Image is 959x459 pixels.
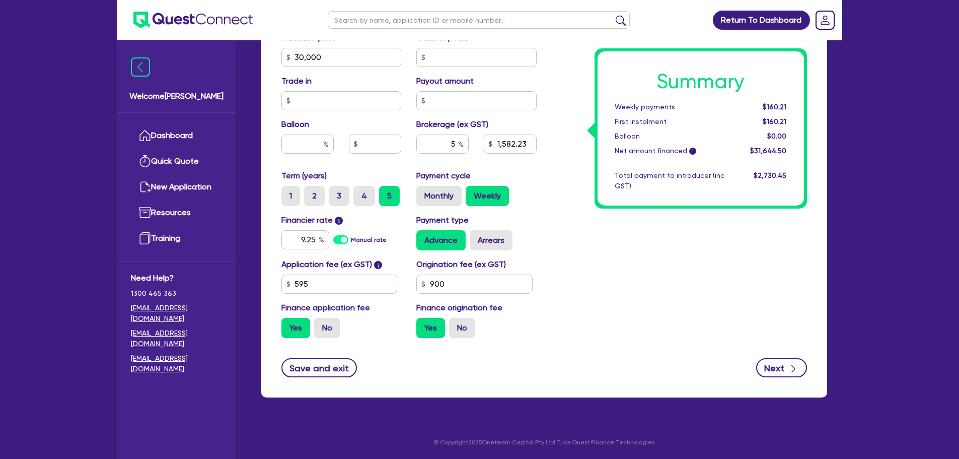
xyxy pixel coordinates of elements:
[713,11,810,30] a: Return To Dashboard
[131,226,222,251] a: Training
[763,103,786,111] span: $160.21
[131,57,150,77] img: icon-menu-close
[607,102,732,112] div: Weekly payments
[607,131,732,142] div: Balloon
[131,123,222,149] a: Dashboard
[281,358,357,377] button: Save and exit
[763,117,786,125] span: $160.21
[281,186,300,206] label: 1
[281,170,327,182] label: Term (years)
[254,438,834,447] p: © Copyright 2025 Oneteam Capital Pty Ltd T/as Quest Finance Technologies
[607,170,732,191] div: Total payment to introducer (inc GST)
[304,186,325,206] label: 2
[379,186,400,206] label: 5
[607,146,732,156] div: Net amount financed
[351,235,387,244] label: Manual rate
[756,358,807,377] button: Next
[281,214,343,226] label: Financier rate
[139,181,151,193] img: new-application
[131,328,222,349] a: [EMAIL_ADDRESS][DOMAIN_NAME]
[416,258,506,271] label: Origination fee (ex GST)
[416,214,469,226] label: Payment type
[416,230,466,250] label: Advance
[750,147,786,155] span: $31,644.50
[281,75,312,87] label: Trade in
[615,70,787,94] h1: Summary
[466,186,509,206] label: Weekly
[416,118,488,130] label: Brokerage (ex GST)
[139,232,151,244] img: training
[689,148,696,155] span: i
[374,261,382,269] span: i
[314,318,340,338] label: No
[133,12,253,28] img: quest-connect-logo-blue
[416,75,474,87] label: Payout amount
[328,11,630,29] input: Search by name, application ID or mobile number...
[281,118,309,130] label: Balloon
[281,302,370,314] label: Finance application fee
[416,302,502,314] label: Finance origination fee
[139,207,151,219] img: resources
[131,174,222,200] a: New Application
[416,186,462,206] label: Monthly
[131,200,222,226] a: Resources
[812,7,838,33] a: Dropdown toggle
[131,303,222,324] a: [EMAIL_ADDRESS][DOMAIN_NAME]
[139,155,151,167] img: quick-quote
[131,288,222,299] span: 1300 465 363
[281,258,372,271] label: Application fee (ex GST)
[767,132,786,140] span: $0.00
[129,90,224,102] span: Welcome [PERSON_NAME]
[449,318,475,338] label: No
[131,353,222,374] a: [EMAIL_ADDRESS][DOMAIN_NAME]
[131,272,222,284] span: Need Help?
[131,149,222,174] a: Quick Quote
[281,318,310,338] label: Yes
[416,170,471,182] label: Payment cycle
[329,186,349,206] label: 3
[416,318,445,338] label: Yes
[607,116,732,127] div: First instalment
[754,171,786,179] span: $2,730.45
[335,217,343,225] span: i
[470,230,512,250] label: Arrears
[353,186,375,206] label: 4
